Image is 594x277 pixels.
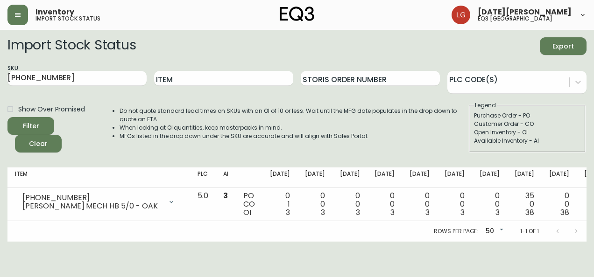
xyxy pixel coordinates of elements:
div: Available Inventory - AI [474,137,580,145]
span: Clear [22,138,54,150]
div: [PHONE_NUMBER] [22,194,162,202]
th: [DATE] [262,167,297,188]
div: 0 0 [480,192,500,217]
span: 3 [286,207,290,218]
div: 0 0 [445,192,465,217]
h5: eq3 [GEOGRAPHIC_DATA] [478,16,552,21]
div: 0 0 [410,192,430,217]
td: 5.0 [190,188,216,221]
div: 0 1 [270,192,290,217]
span: 38 [560,207,569,218]
div: [PERSON_NAME] MECH HB 5/0 - OAK [22,202,162,210]
legend: Legend [474,101,497,110]
th: [DATE] [542,167,577,188]
div: Filter [23,120,39,132]
p: Rows per page: [434,227,478,235]
div: PO CO [243,192,255,217]
div: 0 0 [340,192,360,217]
th: PLC [190,167,216,188]
span: OI [243,207,251,218]
img: logo [280,7,314,21]
div: 50 [482,224,505,239]
th: [DATE] [332,167,368,188]
li: Do not quote standard lead times on SKUs with an OI of 10 or less. Wait until the MFG date popula... [120,107,468,124]
span: 3 [390,207,395,218]
li: MFGs listed in the drop down under the SKU are accurate and will align with Sales Portal. [120,132,468,140]
p: 1-1 of 1 [520,227,539,235]
div: Purchase Order - PO [474,111,580,120]
button: Filter [7,117,54,135]
button: Clear [15,135,62,152]
span: 3 [223,190,228,201]
span: Show Over Promised [18,104,85,114]
div: Open Inventory - OI [474,128,580,137]
th: [DATE] [437,167,472,188]
span: 3 [495,207,500,218]
span: Inventory [35,8,74,16]
div: 0 0 [375,192,395,217]
img: 2638f148bab13be18035375ceda1d187 [452,6,470,24]
li: When looking at OI quantities, keep masterpacks in mind. [120,124,468,132]
th: [DATE] [507,167,542,188]
div: 0 0 [549,192,569,217]
th: [DATE] [367,167,402,188]
div: 0 0 [305,192,325,217]
th: Item [7,167,190,188]
h5: import stock status [35,16,100,21]
span: 3 [321,207,325,218]
span: 3 [460,207,465,218]
th: AI [216,167,236,188]
div: Customer Order - CO [474,120,580,128]
span: [DATE][PERSON_NAME] [478,8,572,16]
button: Export [540,37,587,55]
span: 3 [425,207,430,218]
h2: Import Stock Status [7,37,136,55]
span: 3 [356,207,360,218]
div: [PHONE_NUMBER][PERSON_NAME] MECH HB 5/0 - OAK [15,192,183,212]
span: 38 [525,207,534,218]
div: 35 0 [515,192,535,217]
th: [DATE] [472,167,507,188]
span: Export [547,41,579,52]
th: [DATE] [297,167,332,188]
th: [DATE] [402,167,437,188]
